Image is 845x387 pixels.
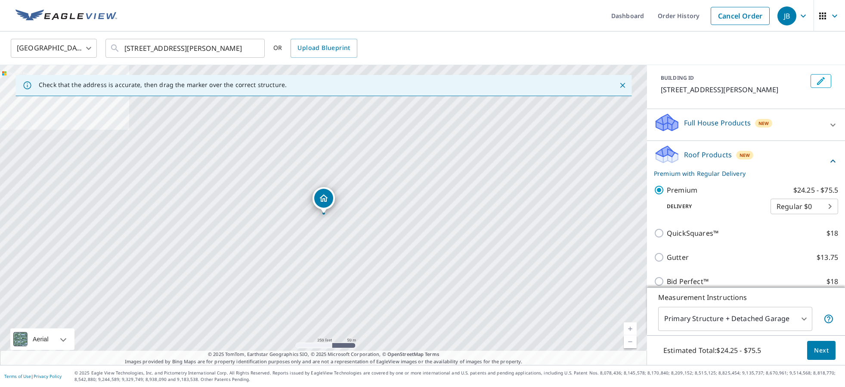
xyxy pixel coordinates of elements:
div: Roof ProductsNewPremium with Regular Delivery [654,144,838,178]
p: | [4,374,62,379]
a: Current Level 17, Zoom In [624,322,637,335]
span: © 2025 TomTom, Earthstar Geographics SIO, © 2025 Microsoft Corporation, © [208,351,439,358]
p: Gutter [667,252,689,262]
p: Estimated Total: $24.25 - $75.5 [656,341,768,360]
p: BUILDING ID [661,74,694,81]
div: Aerial [10,328,74,350]
button: Next [807,341,836,360]
p: Delivery [654,203,771,210]
div: Regular $0 [771,194,838,218]
span: New [758,120,769,127]
p: Roof Products [684,150,732,160]
div: Dropped pin, building 1, Residential property, 2220 Traceys Rd Sparks Glencoe, MD 21152 [313,187,335,214]
p: $13.75 [817,252,838,262]
div: OR [273,39,357,58]
p: QuickSquares™ [667,228,718,238]
a: Cancel Order [711,7,770,25]
p: Bid Perfect™ [667,276,709,287]
input: Search by address or latitude-longitude [124,36,247,60]
span: Your report will include the primary structure and a detached garage if one exists. [823,314,834,324]
div: Primary Structure + Detached Garage [658,307,812,331]
p: © 2025 Eagle View Technologies, Inc. and Pictometry International Corp. All Rights Reserved. Repo... [74,370,841,383]
div: Aerial [30,328,51,350]
button: Edit building 1 [811,74,831,88]
a: Privacy Policy [34,373,62,379]
p: Measurement Instructions [658,292,834,303]
span: Next [814,345,829,356]
a: OpenStreetMap [387,351,424,357]
p: Premium with Regular Delivery [654,169,828,178]
div: Full House ProductsNew [654,112,838,137]
p: Check that the address is accurate, then drag the marker over the correct structure. [39,81,287,89]
a: Terms of Use [4,373,31,379]
div: [GEOGRAPHIC_DATA] [11,36,97,60]
p: $24.25 - $75.5 [793,185,838,195]
p: Premium [667,185,697,195]
a: Upload Blueprint [291,39,357,58]
img: EV Logo [15,9,117,22]
p: $18 [826,228,838,238]
div: JB [777,6,796,25]
a: Terms [425,351,439,357]
p: [STREET_ADDRESS][PERSON_NAME] [661,84,807,95]
button: Close [617,80,628,91]
span: New [740,152,750,159]
p: Full House Products [684,118,751,128]
p: $18 [826,276,838,287]
a: Current Level 17, Zoom Out [624,335,637,348]
span: Upload Blueprint [297,43,350,53]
